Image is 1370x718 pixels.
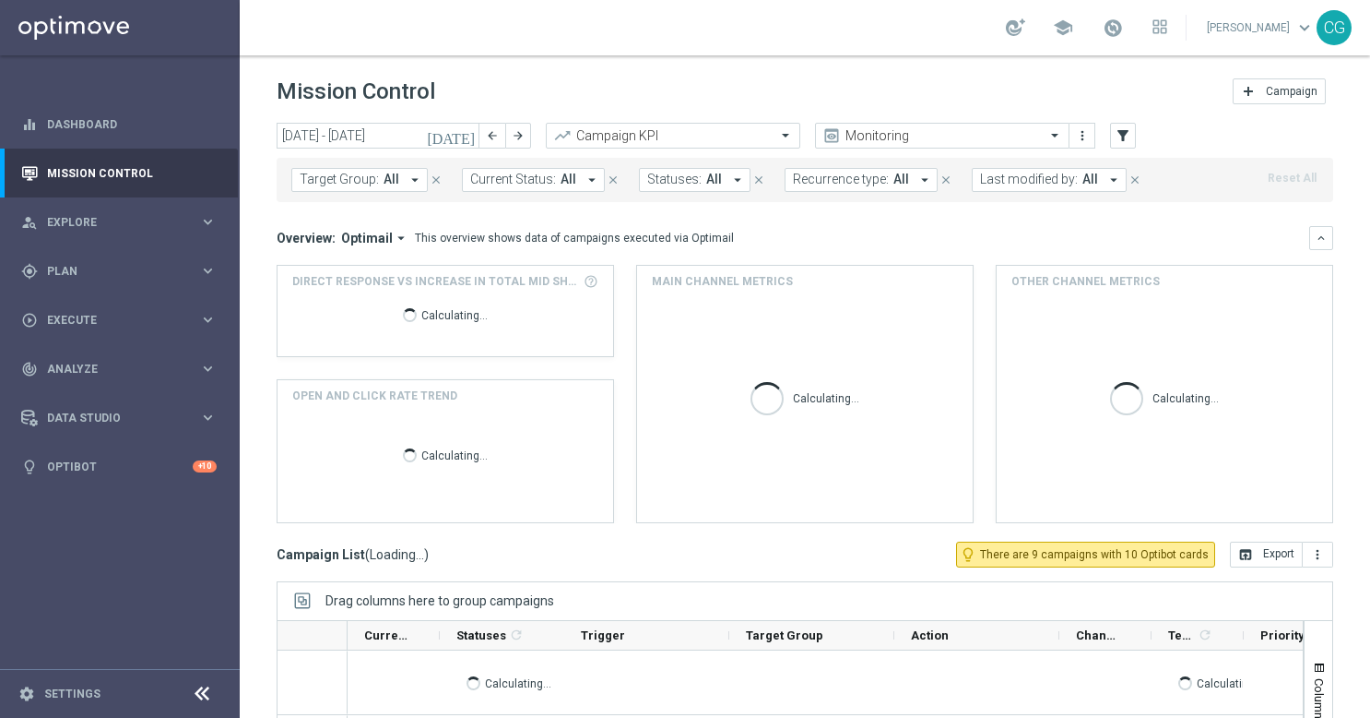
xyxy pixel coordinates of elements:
i: arrow_drop_down [916,172,933,188]
span: Explore [47,217,199,228]
button: gps_fixed Plan keyboard_arrow_right [20,264,218,279]
h4: Other channel metrics [1011,273,1160,290]
p: Calculating... [485,674,551,691]
button: filter_alt [1110,123,1136,149]
i: more_vert [1310,547,1325,562]
p: Calculating... [1197,674,1263,691]
i: lightbulb_outline [960,546,976,563]
span: Trigger [581,628,625,642]
i: close [752,174,765,186]
h3: Campaign List [277,546,429,563]
span: Statuses [456,628,506,642]
button: add Campaign [1233,78,1326,104]
i: keyboard_arrow_right [199,262,217,280]
div: This overview shows data of campaigns executed via Optimail [415,230,734,246]
span: All [893,172,909,187]
div: Execute [21,312,199,329]
ng-select: Campaign KPI [546,123,800,149]
i: keyboard_arrow_right [199,311,217,329]
button: close [938,170,954,190]
div: CG [1317,10,1352,45]
span: All [1082,172,1098,187]
span: Calculate column [506,625,524,645]
button: close [605,170,621,190]
span: Target Group [746,628,823,642]
p: Calculating... [1152,389,1219,406]
i: keyboard_arrow_right [199,213,217,231]
i: add [1241,84,1256,99]
span: Channel [1076,628,1120,642]
h3: Overview: [277,230,336,246]
div: Data Studio keyboard_arrow_right [20,411,218,425]
span: ( [365,546,370,563]
i: arrow_drop_down [393,230,409,246]
p: Calculating... [421,305,488,323]
button: track_changes Analyze keyboard_arrow_right [20,362,218,377]
a: Optibot [47,442,193,491]
i: arrow_drop_down [729,172,746,188]
span: Target Group: [300,172,379,187]
div: Optibot [21,442,217,491]
p: Calculating... [793,389,859,406]
i: trending_up [553,126,572,145]
i: filter_alt [1115,127,1131,144]
div: Explore [21,214,199,231]
i: arrow_forward [512,129,525,142]
span: Loading... [370,546,424,563]
i: open_in_browser [1238,547,1253,562]
span: There are 9 campaigns with 10 Optibot cards [980,546,1209,563]
button: more_vert [1303,542,1333,568]
span: Data Studio [47,413,199,424]
span: Analyze [47,364,199,375]
span: All [706,172,722,187]
div: Data Studio [21,410,199,426]
span: Templates [1168,628,1195,642]
div: Analyze [21,361,199,377]
a: Dashboard [47,100,217,149]
button: Mission Control [20,166,218,181]
a: Mission Control [47,149,217,197]
span: ) [424,546,429,563]
h1: Mission Control [277,78,435,105]
button: close [1127,170,1143,190]
div: equalizer Dashboard [20,117,218,132]
span: Action [911,628,949,642]
button: close [428,170,444,190]
i: close [939,174,952,186]
button: lightbulb Optibot +10 [20,460,218,474]
i: arrow_drop_down [407,172,423,188]
i: arrow_drop_down [1105,172,1122,188]
button: person_search Explore keyboard_arrow_right [20,215,218,230]
i: more_vert [1075,128,1090,143]
div: Mission Control [21,149,217,197]
button: arrow_forward [505,123,531,149]
span: Priority [1260,628,1305,642]
span: Execute [47,315,199,326]
i: refresh [509,628,524,642]
span: Recurrence type: [793,172,889,187]
i: close [607,174,620,186]
div: Dashboard [21,100,217,149]
span: Plan [47,266,199,277]
span: keyboard_arrow_down [1294,18,1315,38]
button: Optimail arrow_drop_down [336,230,415,246]
i: lightbulb [21,459,38,475]
button: play_circle_outline Execute keyboard_arrow_right [20,313,218,328]
i: gps_fixed [21,263,38,280]
span: school [1053,18,1073,38]
button: close [750,170,767,190]
i: equalizer [21,116,38,133]
span: Current Status [364,628,408,642]
multiple-options-button: Export to CSV [1230,546,1333,561]
button: Statuses: All arrow_drop_down [639,168,750,192]
span: Calculate column [1195,625,1212,645]
span: Statuses: [647,172,702,187]
span: Drag columns here to group campaigns [325,593,554,608]
span: Direct Response VS Increase In Total Mid Shipment Dotcom Transaction Amount [292,273,578,290]
i: settings [18,686,35,702]
i: preview [822,126,841,145]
